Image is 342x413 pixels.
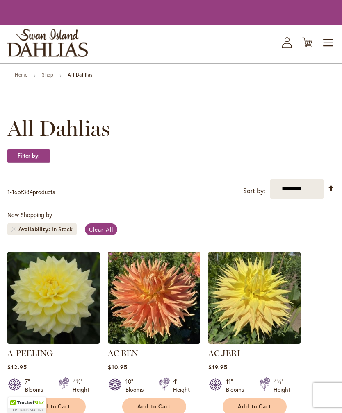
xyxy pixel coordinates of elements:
span: Add to Cart [37,403,71,410]
a: AC JERI [208,348,240,358]
span: $19.95 [208,363,228,371]
span: Add to Cart [238,403,271,410]
div: 11" Blooms [226,377,249,394]
div: 4½' Height [274,377,290,394]
span: Clear All [89,226,113,233]
a: AC BEN [108,338,200,345]
a: AC BEN [108,348,138,358]
span: All Dahlias [7,116,110,141]
div: 4' Height [173,377,190,394]
span: Now Shopping by [7,211,52,219]
div: 4½' Height [73,377,89,394]
img: AC Jeri [208,252,301,344]
a: Clear All [85,223,117,235]
img: AC BEN [108,252,200,344]
div: In Stock [52,225,73,233]
strong: Filter by: [7,149,50,163]
a: Shop [42,72,53,78]
a: A-Peeling [7,338,100,345]
span: 16 [12,188,18,196]
iframe: Launch Accessibility Center [6,384,29,407]
a: store logo [7,29,88,57]
p: - of products [7,185,55,199]
img: A-Peeling [7,252,100,344]
span: $12.95 [7,363,27,371]
span: Add to Cart [137,403,171,410]
span: $10.95 [108,363,128,371]
span: 384 [23,188,33,196]
a: Remove Availability In Stock [11,227,16,232]
strong: All Dahlias [68,72,93,78]
div: 7" Blooms [25,377,48,394]
a: AC Jeri [208,338,301,345]
a: Home [15,72,27,78]
span: Availability [18,225,52,233]
a: A-PEELING [7,348,53,358]
span: 1 [7,188,10,196]
div: 10" Blooms [125,377,149,394]
label: Sort by: [243,183,265,199]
